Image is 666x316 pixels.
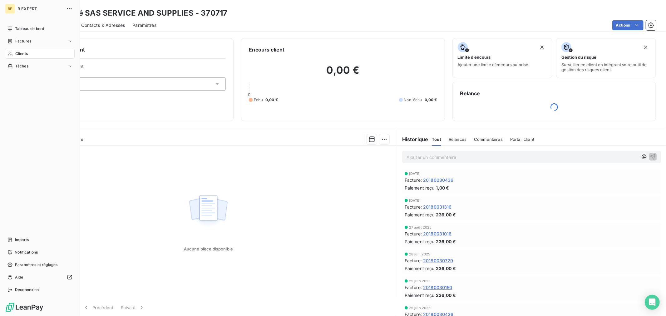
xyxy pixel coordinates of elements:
[423,177,454,183] span: 20180030436
[5,4,15,14] div: BE
[425,97,437,103] span: 0,00 €
[612,20,644,30] button: Actions
[15,38,31,44] span: Factures
[249,46,284,53] h6: Encours client
[15,249,38,255] span: Notifications
[15,63,28,69] span: Tâches
[188,192,228,230] img: Empty state
[249,64,437,83] h2: 0,00 €
[460,90,648,97] h6: Relance
[561,62,651,72] span: Surveiller ce client en intégrant votre outil de gestion des risques client.
[405,257,422,264] span: Facture :
[81,22,125,28] span: Contacts & Adresses
[248,92,250,97] span: 0
[474,137,503,142] span: Commentaires
[254,97,263,103] span: Échu
[265,97,278,103] span: 0,00 €
[561,55,596,60] span: Gestion du risque
[15,237,29,243] span: Imports
[458,62,529,67] span: Ajouter une limite d’encours autorisé
[117,301,149,314] button: Suivant
[38,46,226,53] h6: Informations client
[432,137,441,142] span: Tout
[510,137,534,142] span: Portail client
[405,177,422,183] span: Facture :
[409,199,421,202] span: [DATE]
[15,274,23,280] span: Aide
[405,185,435,191] span: Paiement reçu
[436,185,449,191] span: 1,00 €
[436,211,456,218] span: 236,00 €
[15,26,44,32] span: Tableau de bord
[556,38,656,78] button: Gestion du risqueSurveiller ce client en intégrant votre outil de gestion des risques client.
[397,136,428,143] h6: Historique
[436,265,456,272] span: 236,00 €
[132,22,156,28] span: Paramètres
[55,7,227,19] h3: Société SAS SERVICE AND SUPPLIES - 370717
[405,265,435,272] span: Paiement reçu
[449,137,466,142] span: Relances
[405,230,422,237] span: Facture :
[5,302,44,312] img: Logo LeanPay
[405,211,435,218] span: Paiement reçu
[423,284,452,291] span: 20180030150
[409,252,431,256] span: 28 juil. 2025
[409,225,432,229] span: 27 août 2025
[409,172,421,175] span: [DATE]
[17,6,62,11] span: B EXPERT
[405,238,435,245] span: Paiement reçu
[405,292,435,299] span: Paiement reçu
[15,262,57,268] span: Paramètres et réglages
[436,238,456,245] span: 236,00 €
[50,64,226,72] span: Propriétés Client
[423,204,452,210] span: 20180031316
[15,51,28,57] span: Clients
[423,257,453,264] span: 20180030729
[79,301,117,314] button: Précédent
[184,246,233,251] span: Aucune pièce disponible
[436,292,456,299] span: 236,00 €
[423,230,452,237] span: 20180031016
[15,287,39,293] span: Déconnexion
[645,295,660,310] div: Open Intercom Messenger
[409,279,431,283] span: 25 juin 2025
[405,284,422,291] span: Facture :
[458,55,491,60] span: Limite d’encours
[5,272,75,282] a: Aide
[405,204,422,210] span: Facture :
[409,306,431,310] span: 25 juin 2025
[404,97,422,103] span: Non-échu
[452,38,552,78] button: Limite d’encoursAjouter une limite d’encours autorisé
